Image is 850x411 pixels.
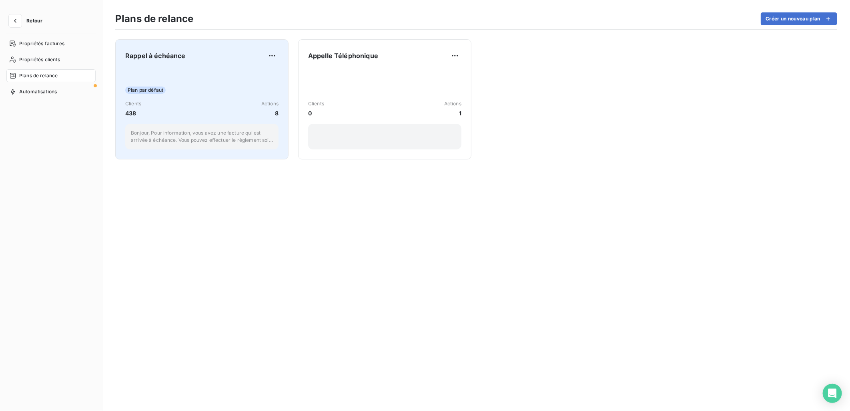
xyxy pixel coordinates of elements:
[125,51,186,60] span: Rappel à échéance
[125,87,166,94] span: Plan par défaut
[261,100,279,107] span: Actions
[115,12,193,26] h3: Plans de relance
[6,69,96,82] a: Plans de relance
[19,88,57,95] span: Automatisations
[6,53,96,66] a: Propriétés clients
[6,37,96,50] a: Propriétés factures
[19,72,58,79] span: Plans de relance
[308,51,378,60] span: Appelle Téléphonique
[19,40,64,47] span: Propriétés factures
[308,109,324,117] span: 0
[6,14,49,27] button: Retour
[6,85,96,98] a: Automatisations
[261,109,279,117] span: 8
[444,109,461,117] span: 1
[125,100,141,107] span: Clients
[26,18,42,23] span: Retour
[444,100,461,107] span: Actions
[131,129,273,144] p: Bonjour, Pour information, vous avez une facture qui est arrivée à échéance. Vous pouvez effectue...
[125,109,141,117] span: 438
[308,100,324,107] span: Clients
[19,56,60,63] span: Propriétés clients
[761,12,837,25] button: Créer un nouveau plan
[823,384,842,403] div: Open Intercom Messenger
